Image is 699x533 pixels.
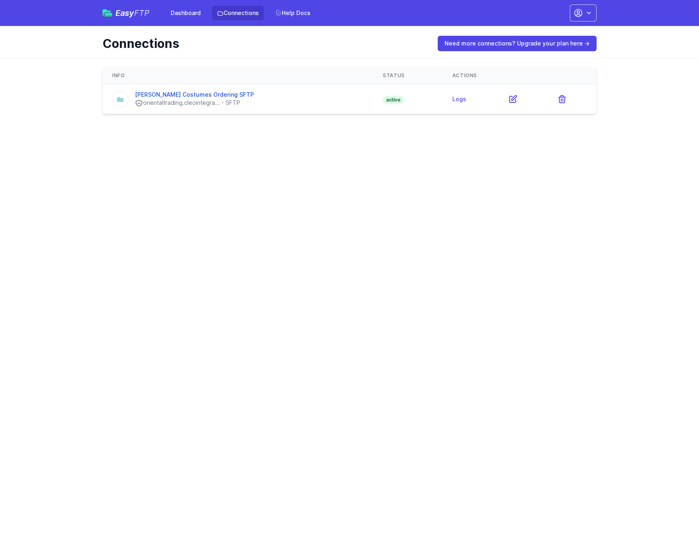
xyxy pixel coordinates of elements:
[270,6,315,20] a: Help Docs
[115,9,150,17] span: Easy
[102,36,426,51] h1: Connections
[102,9,150,17] a: EasyFTP
[135,99,254,107] div: orientaltrading.cleointegra... - SFTP
[166,6,206,20] a: Dashboard
[102,67,373,84] th: Info
[443,67,597,84] th: Actions
[373,67,443,84] th: Status
[452,95,466,102] a: Logs
[135,91,254,98] a: [PERSON_NAME] Costumes Ordering SFTP
[134,8,150,18] span: FTP
[212,6,264,20] a: Connections
[383,96,404,104] span: active
[438,36,597,51] a: Need more connections? Upgrade your plan here →
[102,9,112,17] img: easyftp_logo.png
